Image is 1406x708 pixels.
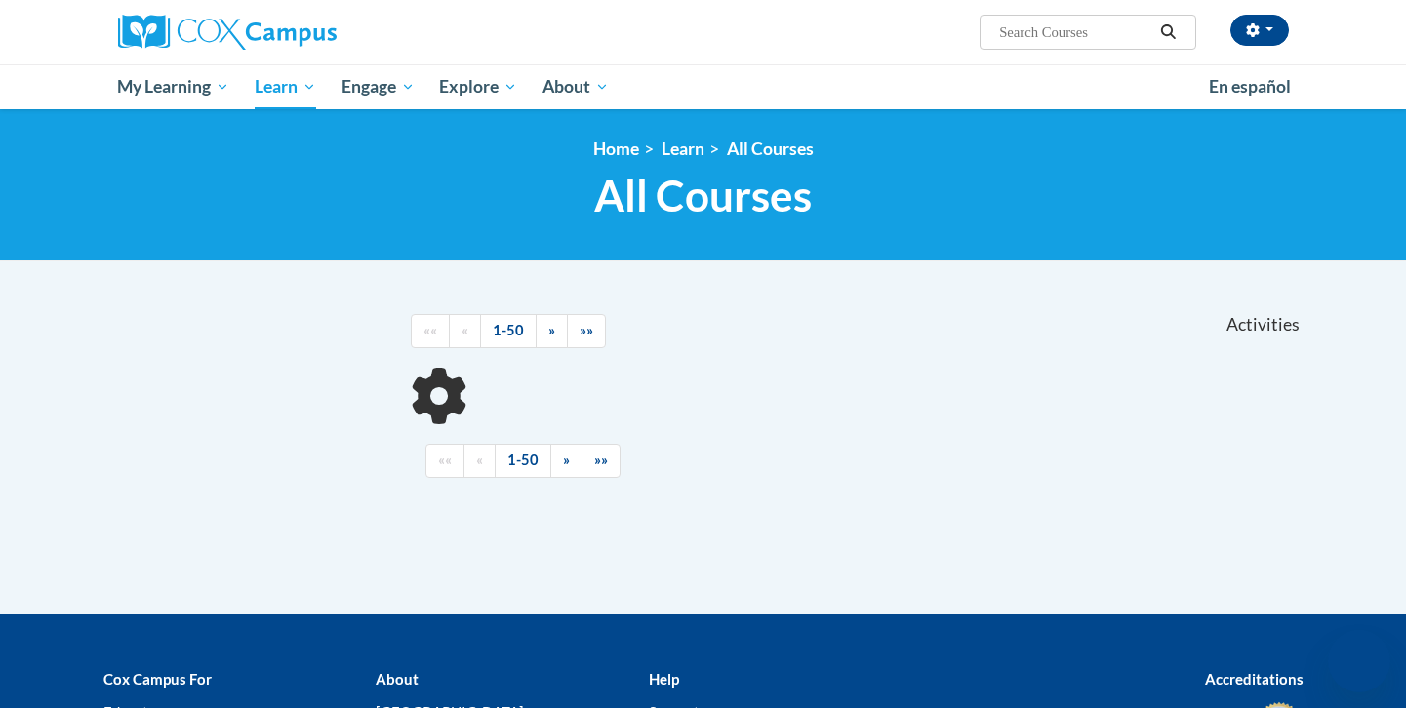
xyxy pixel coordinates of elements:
span: My Learning [117,75,229,98]
a: Learn [662,138,704,159]
span: Learn [255,75,316,98]
a: Begining [425,444,464,478]
b: Help [649,670,679,688]
span: All Courses [594,170,812,221]
a: Engage [329,64,427,109]
b: Cox Campus For [103,670,212,688]
span: « [462,322,468,338]
a: All Courses [727,138,814,159]
a: Cox Campus [118,15,489,50]
span: » [548,322,555,338]
a: Previous [449,314,481,348]
span: «« [423,322,437,338]
b: Accreditations [1205,670,1304,688]
a: Begining [411,314,450,348]
a: Learn [242,64,329,109]
a: En español [1196,66,1304,107]
a: Next [536,314,568,348]
a: Home [593,138,639,159]
a: End [582,444,621,478]
button: Account Settings [1230,15,1289,46]
img: Cox Campus [118,15,337,50]
span: »» [594,452,608,468]
span: About [542,75,609,98]
span: «« [438,452,452,468]
a: Previous [463,444,496,478]
span: »» [580,322,593,338]
a: 1-50 [495,444,551,478]
span: Activities [1226,314,1300,335]
a: My Learning [105,64,243,109]
a: About [530,64,622,109]
b: About [376,670,419,688]
span: « [476,452,483,468]
iframe: Button to launch messaging window [1328,630,1390,692]
a: 1-50 [480,314,537,348]
span: Explore [439,75,517,98]
a: Explore [426,64,530,109]
input: Search Courses [997,20,1153,44]
span: Engage [341,75,415,98]
a: Next [550,444,582,478]
button: Search [1153,20,1183,44]
span: En español [1209,76,1291,97]
div: Main menu [89,64,1318,109]
span: » [563,452,570,468]
a: End [567,314,606,348]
